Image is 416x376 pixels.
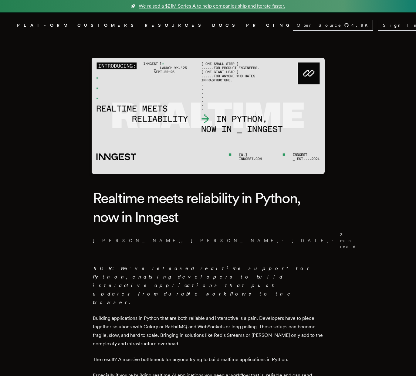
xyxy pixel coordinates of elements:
[93,189,323,227] h1: Realtime meets reliability in Python, now in Inngest
[212,22,239,29] a: DOCS
[93,265,312,305] em: TLDR: We've released realtime support for Python, enabling developers to build interactive applic...
[340,231,357,250] span: 3 min read
[77,22,137,29] a: CUSTOMERS
[246,22,293,29] a: PRICING
[17,22,70,29] button: PLATFORM
[297,22,342,28] span: Open Source
[92,58,325,174] img: Featured image for Realtime meets reliability in Python, now in Inngest blog post
[93,231,323,250] p: [PERSON_NAME] , · ·
[139,2,285,10] span: We raised a $21M Series A to help companies ship and iterate faster.
[351,22,371,28] span: 4.9 K
[145,22,205,29] button: RESOURCES
[93,355,323,364] p: The result? A massive bottleneck for anyone trying to build realtime applications in Python.
[93,314,323,348] p: Building applications in Python that are both reliable and interactive is a pain. Developers have...
[290,238,330,244] span: [DATE]
[191,238,279,244] a: [PERSON_NAME]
